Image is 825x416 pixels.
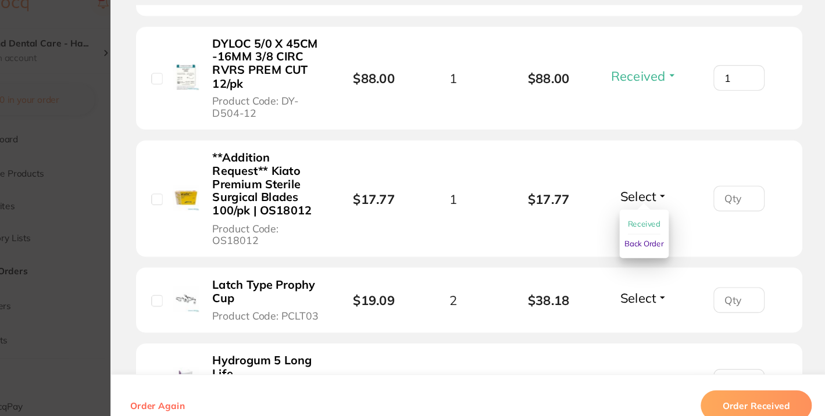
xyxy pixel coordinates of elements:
button: **Addition Request** Kiato Premium Sterile Surgical Blades 100/pk | OS18012 Product Code: OS18012 [262,156,366,243]
b: Latch Type Prophy Cup [265,272,362,296]
span: 2 [481,285,488,299]
button: Back Order [640,232,676,249]
b: $38.18 [527,285,614,299]
span: Back Order [640,236,676,245]
button: Hydrogum 5 Long Life Product Code: Z90100 [262,340,366,392]
img: Latch Type Prophy Cup [228,278,253,303]
span: Received [643,218,673,227]
button: DYLOC 5/0 X 45CM -16MM 3/8 CIRC RVRS PREM CUT 12/pk Product Code: DY-D504-12 [262,52,366,128]
span: Select [636,190,669,205]
button: Order Received [709,374,810,401]
input: Qty [721,78,767,101]
button: Latch Type Prophy Cup Product Code: PCLT03 [262,271,366,312]
span: Product Code: DY-D504-12 [265,105,362,127]
b: $17.77 [393,192,431,207]
b: **Addition Request** Kiato Premium Sterile Surgical Blades 100/pk | OS18012 [265,156,362,216]
b: $88.00 [393,83,431,97]
span: 1 [481,83,488,96]
input: Qty [721,280,767,303]
button: Select [633,190,683,205]
button: Order Again [187,382,243,393]
button: Received [643,214,673,232]
b: $19.09 [393,285,431,299]
b: $88.00 [527,83,614,96]
b: Hydrogum 5 Long Life [265,341,362,365]
span: Product Code: OS18012 [265,221,362,243]
span: Select [636,357,669,371]
img: Hydrogum 5 Long Life [228,353,253,377]
span: 1 [481,193,488,206]
span: Received [628,80,677,95]
input: Qty [721,188,767,211]
span: Product Code: PCLT03 [265,301,362,311]
b: DYLOC 5/0 X 45CM -16MM 3/8 CIRC RVRS PREM CUT 12/pk [265,53,362,101]
button: Select [633,357,683,371]
input: Qty [721,354,767,378]
span: Select [636,282,669,297]
button: Received [624,80,691,95]
button: Select [633,282,683,297]
span: Product Code: MHANDS [265,2,362,23]
b: $17.77 [527,193,614,206]
img: **Addition Request** Kiato Premium Sterile Surgical Blades 100/pk | OS18012 [228,186,253,210]
img: DYLOC 5/0 X 45CM -16MM 3/8 CIRC RVRS PREM CUT 12/pk [228,77,253,101]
